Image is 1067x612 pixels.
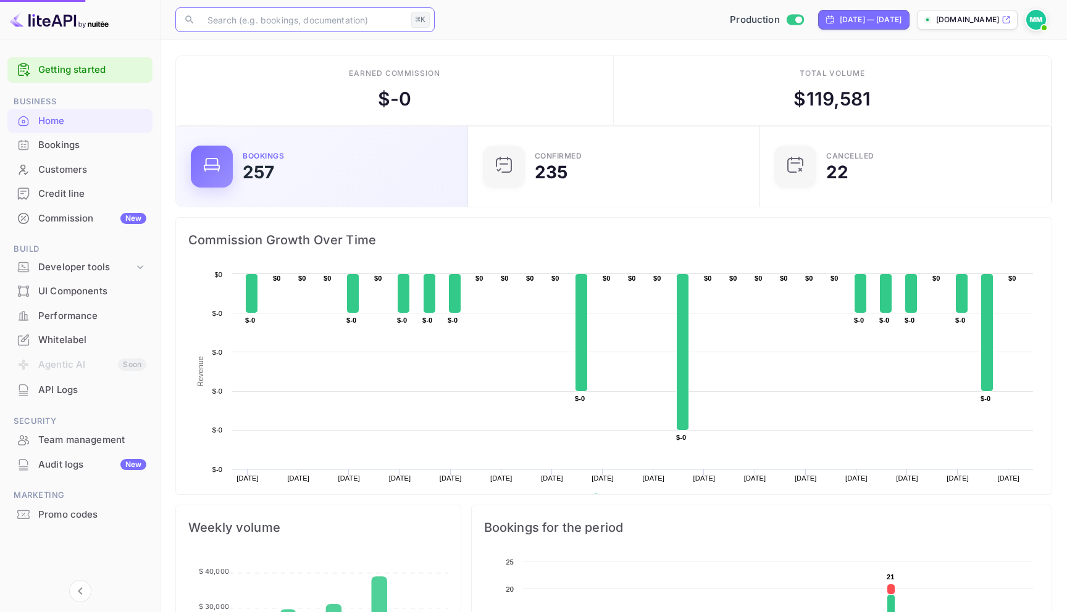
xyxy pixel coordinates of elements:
[212,387,222,395] text: $-0
[243,163,274,181] div: 257
[69,580,91,602] button: Collapse navigation
[212,310,222,317] text: $-0
[7,428,153,451] a: Team management
[199,567,229,576] tspan: $ 40,000
[7,133,153,156] a: Bookings
[826,152,874,160] div: CANCELLED
[212,466,222,473] text: $-0
[38,508,146,522] div: Promo codes
[840,14,902,25] div: [DATE] — [DATE]
[389,474,411,482] text: [DATE]
[7,328,153,351] a: Whitelabel
[475,275,483,282] text: $0
[905,316,914,324] text: $-0
[298,275,306,282] text: $0
[38,212,146,226] div: Commission
[7,453,153,476] a: Audit logsNew
[199,602,229,611] tspan: $ 30,000
[998,474,1020,482] text: [DATE]
[575,395,585,402] text: $-0
[7,415,153,428] span: Security
[780,275,788,282] text: $0
[7,109,153,133] div: Home
[214,271,222,278] text: $0
[506,585,514,593] text: 20
[795,474,817,482] text: [DATE]
[879,316,889,324] text: $-0
[831,275,839,282] text: $0
[501,275,509,282] text: $0
[676,434,686,441] text: $-0
[7,158,153,181] a: Customers
[592,474,614,482] text: [DATE]
[38,63,146,77] a: Getting started
[604,494,635,502] text: Revenue
[603,275,611,282] text: $0
[287,474,309,482] text: [DATE]
[744,474,766,482] text: [DATE]
[845,474,868,482] text: [DATE]
[374,275,382,282] text: $0
[38,433,146,447] div: Team management
[120,459,146,470] div: New
[805,275,813,282] text: $0
[440,474,462,482] text: [DATE]
[7,182,153,205] a: Credit line
[936,14,999,25] p: [DOMAIN_NAME]
[1026,10,1046,30] img: Max Morganroth
[981,395,990,402] text: $-0
[7,378,153,402] div: API Logs
[704,275,712,282] text: $0
[7,242,153,256] span: Build
[10,10,109,30] img: LiteAPI logo
[484,518,1039,537] span: Bookings for the period
[245,316,255,324] text: $-0
[38,163,146,177] div: Customers
[188,518,448,537] span: Weekly volume
[7,95,153,109] span: Business
[541,474,563,482] text: [DATE]
[7,304,153,328] div: Performance
[212,349,222,356] text: $-0
[7,378,153,401] a: API Logs
[7,207,153,231] div: CommissionNew
[7,503,153,527] div: Promo codes
[448,316,458,324] text: $-0
[800,68,866,79] div: Total volume
[793,85,871,113] div: $ 119,581
[411,12,430,28] div: ⌘K
[490,474,513,482] text: [DATE]
[526,275,534,282] text: $0
[896,474,918,482] text: [DATE]
[932,275,940,282] text: $0
[7,304,153,327] a: Performance
[273,275,281,282] text: $0
[7,109,153,132] a: Home
[854,316,864,324] text: $-0
[955,316,965,324] text: $-0
[38,284,146,299] div: UI Components
[188,230,1039,250] span: Commission Growth Over Time
[324,275,332,282] text: $0
[346,316,356,324] text: $-0
[38,187,146,201] div: Credit line
[7,57,153,83] div: Getting started
[7,428,153,452] div: Team management
[349,68,440,79] div: Earned commission
[628,275,636,282] text: $0
[947,474,969,482] text: [DATE]
[7,158,153,182] div: Customers
[7,453,153,477] div: Audit logsNew
[7,279,153,304] div: UI Components
[1008,275,1016,282] text: $0
[422,316,432,324] text: $-0
[535,163,567,181] div: 235
[730,13,780,27] span: Production
[7,257,153,278] div: Developer tools
[338,474,361,482] text: [DATE]
[7,503,153,526] a: Promo codes
[7,328,153,352] div: Whitelabel
[755,275,763,282] text: $0
[378,85,411,113] div: $ -0
[196,356,205,386] text: Revenue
